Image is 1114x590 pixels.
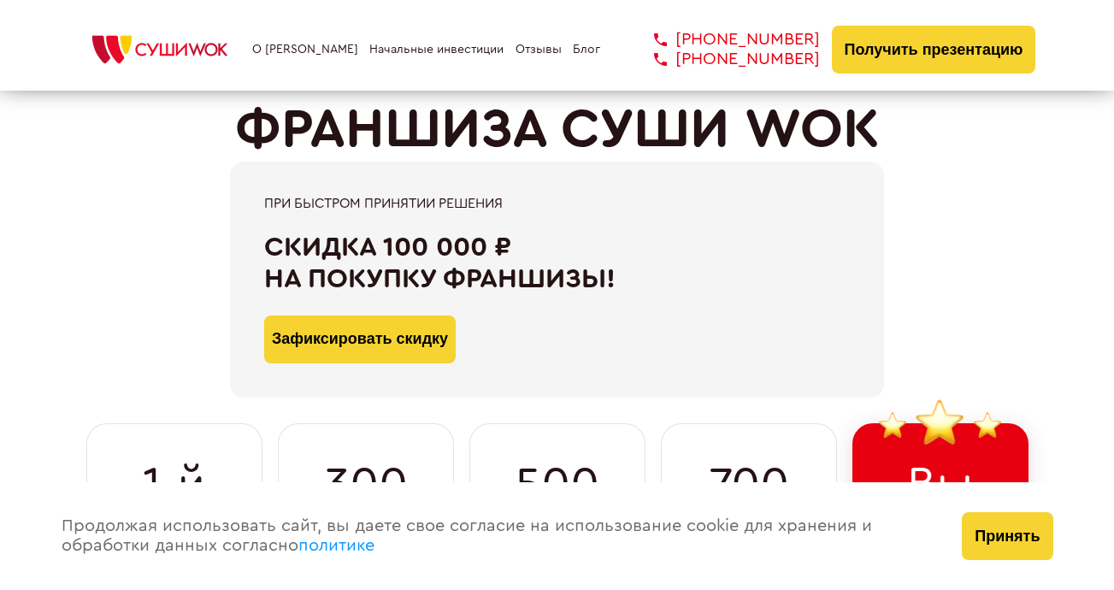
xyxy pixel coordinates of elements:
a: Отзывы [516,43,562,56]
span: Вы [907,457,974,512]
span: 700 [709,458,789,513]
div: При быстром принятии решения [264,196,850,211]
div: Скидка 100 000 ₽ на покупку франшизы! [264,232,850,295]
span: 300 [324,458,408,513]
a: [PHONE_NUMBER] [628,30,820,50]
a: [PHONE_NUMBER] [628,50,820,69]
a: Блог [573,43,600,56]
span: 500 [515,458,599,513]
button: Зафиксировать скидку [264,316,456,363]
a: О [PERSON_NAME] [252,43,358,56]
button: Принять [962,512,1052,560]
span: 1-й [143,458,205,513]
img: СУШИWOK [79,31,241,68]
h1: ФРАНШИЗА СУШИ WOK [235,98,880,162]
div: Продолжая использовать сайт, вы даете свое согласие на использование cookie для хранения и обрабо... [44,482,946,590]
a: Начальные инвестиции [369,43,504,56]
a: политике [298,537,374,554]
button: Получить презентацию [832,26,1036,74]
